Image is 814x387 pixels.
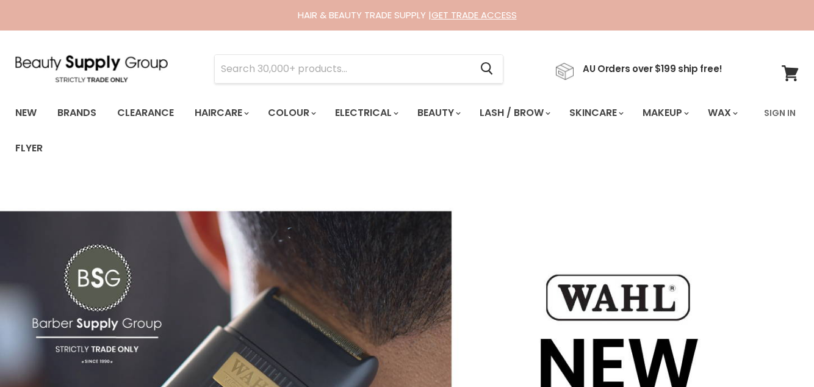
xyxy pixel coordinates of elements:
a: Electrical [326,100,406,126]
a: Brands [48,100,106,126]
form: Product [214,54,503,84]
a: Clearance [108,100,183,126]
a: Flyer [6,136,52,161]
a: New [6,100,46,126]
a: Beauty [408,100,468,126]
ul: Main menu [6,95,757,166]
a: Skincare [560,100,631,126]
input: Search [215,55,470,83]
a: Haircare [185,100,256,126]
iframe: Gorgias live chat messenger [753,330,802,375]
a: Makeup [633,100,696,126]
a: Sign In [757,100,803,126]
a: Lash / Brow [470,100,558,126]
a: Wax [699,100,745,126]
button: Search [470,55,503,83]
a: GET TRADE ACCESS [431,9,517,21]
a: Colour [259,100,323,126]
